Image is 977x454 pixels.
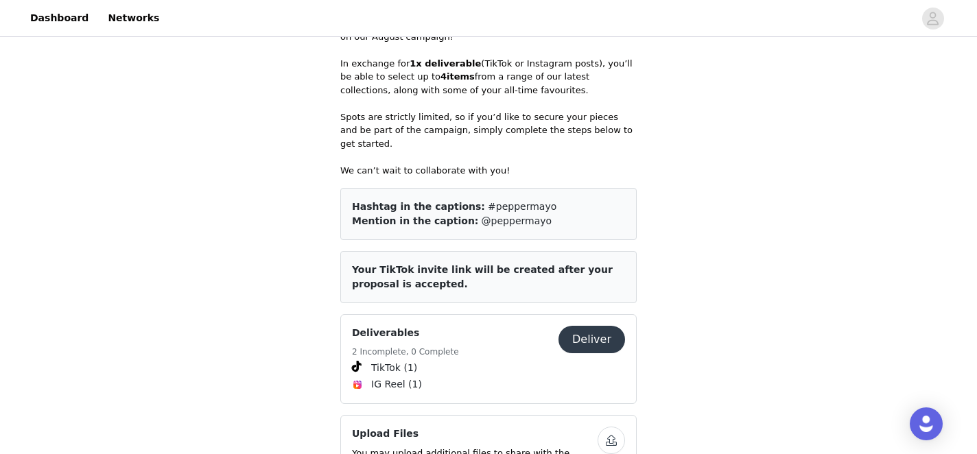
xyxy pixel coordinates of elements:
div: Deliverables [340,314,637,404]
span: Mention in the caption: [352,215,478,226]
span: TikTok (1) [371,361,417,375]
button: Deliver [558,326,625,353]
img: Instagram Reels Icon [352,379,363,390]
span: IG Reel (1) [371,377,422,392]
div: Open Intercom Messenger [910,407,943,440]
h4: Upload Files [352,427,598,441]
h4: Deliverables [352,326,459,340]
span: Your TikTok invite link will be created after your proposal is accepted. [352,264,613,289]
strong: 1x deliverable [410,58,481,69]
span: #peppermayo [488,201,556,212]
h5: 2 Incomplete, 0 Complete [352,346,459,358]
a: Networks [99,3,167,34]
p: We can’t wait to collaborate with you! [340,164,637,178]
p: Spots are strictly limited, so if you’d like to secure your pieces and be part of the campaign, s... [340,110,637,151]
span: @peppermayo [482,215,552,226]
p: In exchange for (TikTok or Instagram posts), you’ll be able to select up to from a range of our l... [340,57,637,97]
div: avatar [926,8,939,29]
strong: 4 [440,71,447,82]
strong: items [447,71,475,82]
a: Dashboard [22,3,97,34]
span: Hashtag in the captions: [352,201,485,212]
